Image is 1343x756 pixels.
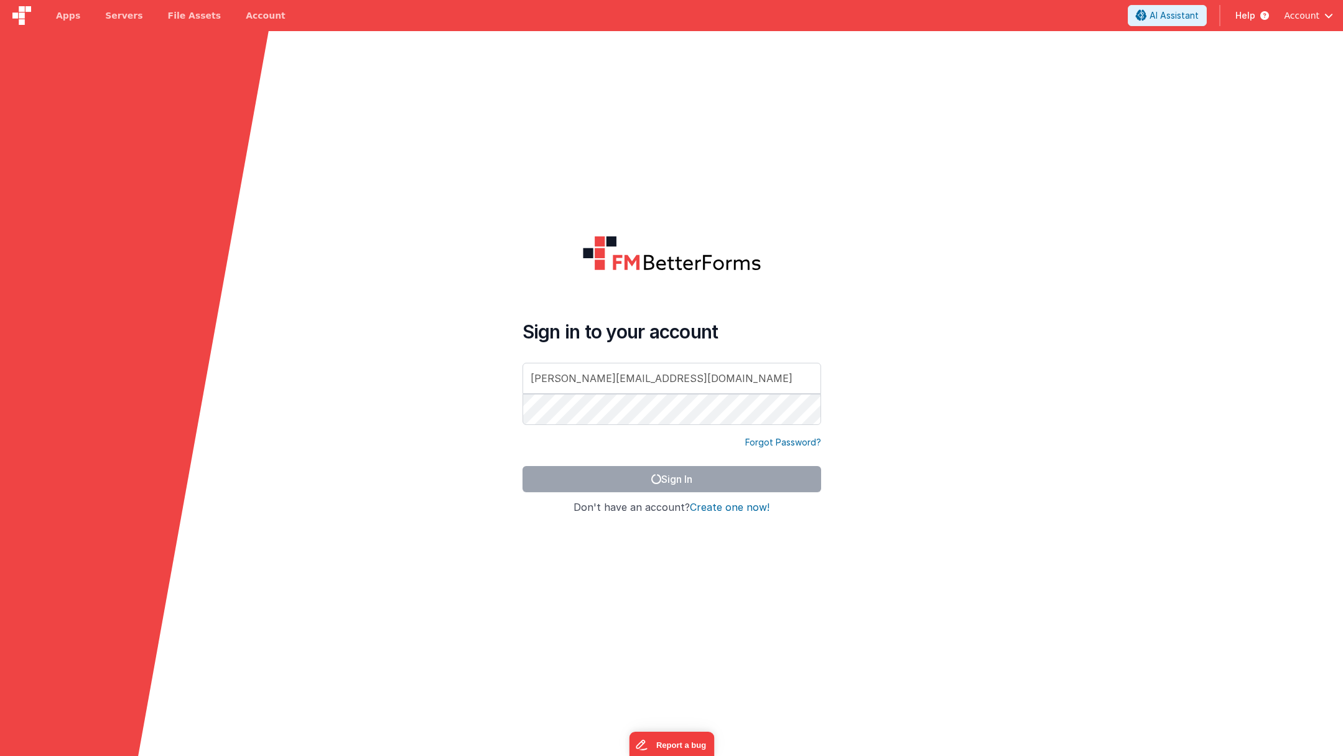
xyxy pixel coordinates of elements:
[1235,9,1255,22] span: Help
[523,466,821,492] button: Sign In
[1150,9,1199,22] span: AI Assistant
[523,363,821,394] input: Email Address
[56,9,80,22] span: Apps
[523,502,821,513] h4: Don't have an account?
[1284,9,1333,22] button: Account
[523,320,821,343] h4: Sign in to your account
[1128,5,1207,26] button: AI Assistant
[690,502,769,513] button: Create one now!
[745,436,821,449] a: Forgot Password?
[168,9,221,22] span: File Assets
[105,9,142,22] span: Servers
[1284,9,1319,22] span: Account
